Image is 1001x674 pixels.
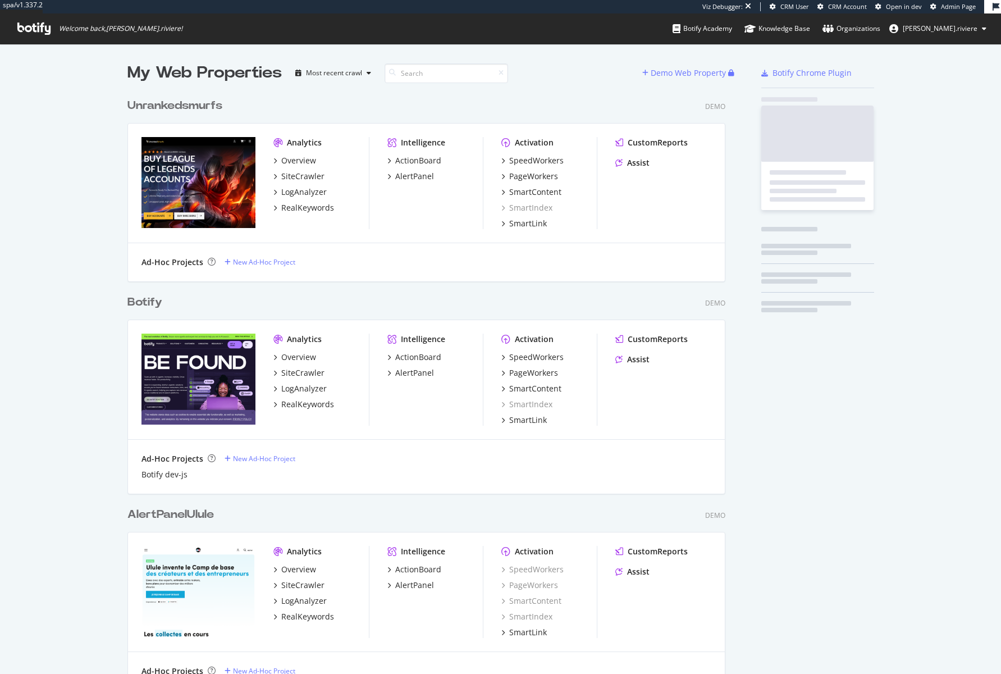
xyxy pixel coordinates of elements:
[281,202,334,213] div: RealKeywords
[127,62,282,84] div: My Web Properties
[395,564,441,575] div: ActionBoard
[880,20,995,38] button: [PERSON_NAME].riviere
[273,367,324,379] a: SiteCrawler
[509,186,561,198] div: SmartContent
[628,334,688,345] div: CustomReports
[387,564,441,575] a: ActionBoard
[233,257,295,267] div: New Ad-Hoc Project
[705,511,725,520] div: Demo
[287,334,322,345] div: Analytics
[673,13,732,44] a: Botify Academy
[141,257,203,268] div: Ad-Hoc Projects
[509,218,547,229] div: SmartLink
[615,334,688,345] a: CustomReports
[509,415,547,426] div: SmartLink
[673,23,732,34] div: Botify Academy
[828,2,867,11] span: CRM Account
[273,171,324,182] a: SiteCrawler
[509,171,558,182] div: PageWorkers
[281,580,324,591] div: SiteCrawler
[281,399,334,410] div: RealKeywords
[281,352,316,363] div: Overview
[875,2,922,11] a: Open in dev
[141,453,203,464] div: Ad-Hoc Projects
[501,186,561,198] a: SmartContent
[287,137,322,148] div: Analytics
[387,580,434,591] a: AlertPanel
[127,507,218,523] a: AlertPanelUlule
[615,157,650,168] a: Assist
[780,2,809,11] span: CRM User
[773,67,852,79] div: Botify Chrome Plugin
[273,383,327,394] a: LogAnalyzer
[627,354,650,365] div: Assist
[615,546,688,557] a: CustomReports
[501,218,547,229] a: SmartLink
[501,352,564,363] a: SpeedWorkers
[59,24,182,33] span: Welcome back, [PERSON_NAME].riviere !
[281,383,327,394] div: LogAnalyzer
[509,155,564,166] div: SpeedWorkers
[705,102,725,111] div: Demo
[886,2,922,11] span: Open in dev
[395,352,441,363] div: ActionBoard
[642,68,728,78] a: Demo Web Property
[273,564,316,575] a: Overview
[141,334,255,425] img: Botify
[281,186,327,198] div: LogAnalyzer
[509,383,561,394] div: SmartContent
[401,137,445,148] div: Intelligence
[127,294,167,311] a: Botify
[395,367,434,379] div: AlertPanel
[501,367,558,379] a: PageWorkers
[225,257,295,267] a: New Ad-Hoc Project
[501,627,547,638] a: SmartLink
[761,67,852,79] a: Botify Chrome Plugin
[501,595,561,607] a: SmartContent
[387,367,434,379] a: AlertPanel
[822,13,880,44] a: Organizations
[387,352,441,363] a: ActionBoard
[941,2,976,11] span: Admin Page
[628,546,688,557] div: CustomReports
[273,186,327,198] a: LogAnalyzer
[281,564,316,575] div: Overview
[141,546,255,637] img: AlertPanelUlule
[822,23,880,34] div: Organizations
[501,202,552,213] a: SmartIndex
[501,399,552,410] a: SmartIndex
[281,171,324,182] div: SiteCrawler
[501,383,561,394] a: SmartContent
[615,566,650,577] a: Assist
[501,611,552,622] a: SmartIndex
[651,67,726,79] div: Demo Web Property
[705,298,725,308] div: Demo
[501,171,558,182] a: PageWorkers
[141,469,188,480] a: Botify dev-js
[401,334,445,345] div: Intelligence
[615,354,650,365] a: Assist
[306,70,362,76] div: Most recent crawl
[515,334,554,345] div: Activation
[281,155,316,166] div: Overview
[233,454,295,463] div: New Ad-Hoc Project
[141,137,255,228] img: Unrankedsmurfs
[501,580,558,591] a: PageWorkers
[515,546,554,557] div: Activation
[127,98,222,114] div: Unrankedsmurfs
[127,507,214,523] div: AlertPanelUlule
[287,546,322,557] div: Analytics
[273,352,316,363] a: Overview
[501,155,564,166] a: SpeedWorkers
[903,24,977,33] span: emmanuel.riviere
[615,137,688,148] a: CustomReports
[509,352,564,363] div: SpeedWorkers
[501,564,564,575] a: SpeedWorkers
[225,454,295,463] a: New Ad-Hoc Project
[281,611,334,622] div: RealKeywords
